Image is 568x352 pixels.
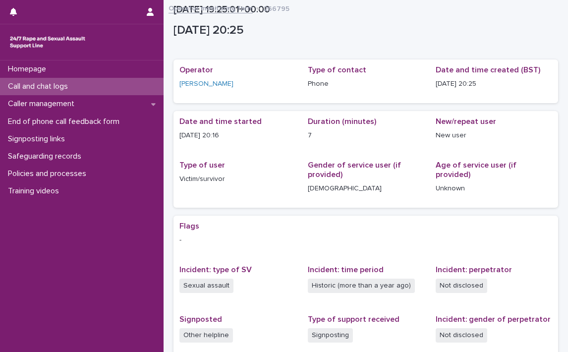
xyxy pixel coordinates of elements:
[179,130,296,141] p: [DATE] 20:16
[308,328,353,343] span: Signposting
[8,32,87,52] img: rhQMoQhaT3yELyF149Cw
[4,99,82,109] p: Caller management
[436,266,512,274] span: Incident: perpetrator
[179,117,262,125] span: Date and time started
[179,161,225,169] span: Type of user
[436,66,540,74] span: Date and time created (BST)
[308,79,424,89] p: Phone
[179,279,233,293] span: Sexual assault
[308,183,424,194] p: [DEMOGRAPHIC_DATA]
[308,315,399,323] span: Type of support received
[308,117,376,125] span: Duration (minutes)
[308,66,366,74] span: Type of contact
[4,134,73,144] p: Signposting links
[179,66,213,74] span: Operator
[4,186,67,196] p: Training videos
[308,279,415,293] span: Historic (more than a year ago)
[179,315,222,323] span: Signposted
[436,79,552,89] p: [DATE] 20:25
[436,183,552,194] p: Unknown
[173,23,554,38] p: [DATE] 20:25
[4,152,89,161] p: Safeguarding records
[308,130,424,141] p: 7
[436,279,487,293] span: Not disclosed
[179,79,233,89] a: [PERSON_NAME]
[308,161,401,178] span: Gender of service user (if provided)
[436,328,487,343] span: Not disclosed
[436,130,552,141] p: New user
[436,117,496,125] span: New/repeat user
[179,328,233,343] span: Other helpline
[436,161,516,178] span: Age of service user (if provided)
[169,2,253,13] a: Operator monitoring form
[4,82,76,91] p: Call and chat logs
[308,266,384,274] span: Incident: time period
[179,174,296,184] p: Victim/survivor
[179,266,252,274] span: Incident: type of SV
[4,117,127,126] p: End of phone call feedback form
[179,235,552,245] p: -
[4,169,94,178] p: Policies and processes
[179,222,199,230] span: Flags
[4,64,54,74] p: Homepage
[264,2,289,13] p: 266795
[436,315,551,323] span: Incident: gender of perpetrator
